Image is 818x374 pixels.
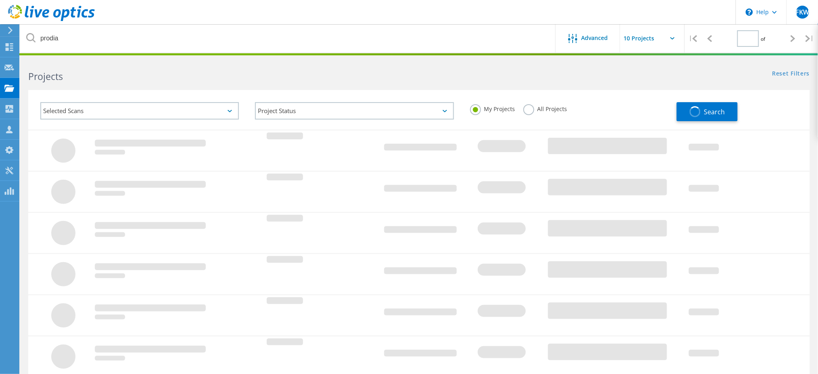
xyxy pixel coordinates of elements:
[704,107,725,116] span: Search
[795,9,809,15] span: FKW
[470,104,515,112] label: My Projects
[685,24,701,53] div: |
[20,24,556,53] input: Search projects by name, owner, ID, company, etc
[746,8,753,16] svg: \n
[40,102,239,120] div: Selected Scans
[677,102,738,121] button: Search
[801,24,818,53] div: |
[255,102,454,120] div: Project Status
[761,36,766,42] span: of
[523,104,567,112] label: All Projects
[28,70,63,83] b: Projects
[582,35,608,41] span: Advanced
[772,71,810,78] a: Reset Filters
[8,17,95,23] a: Live Optics Dashboard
